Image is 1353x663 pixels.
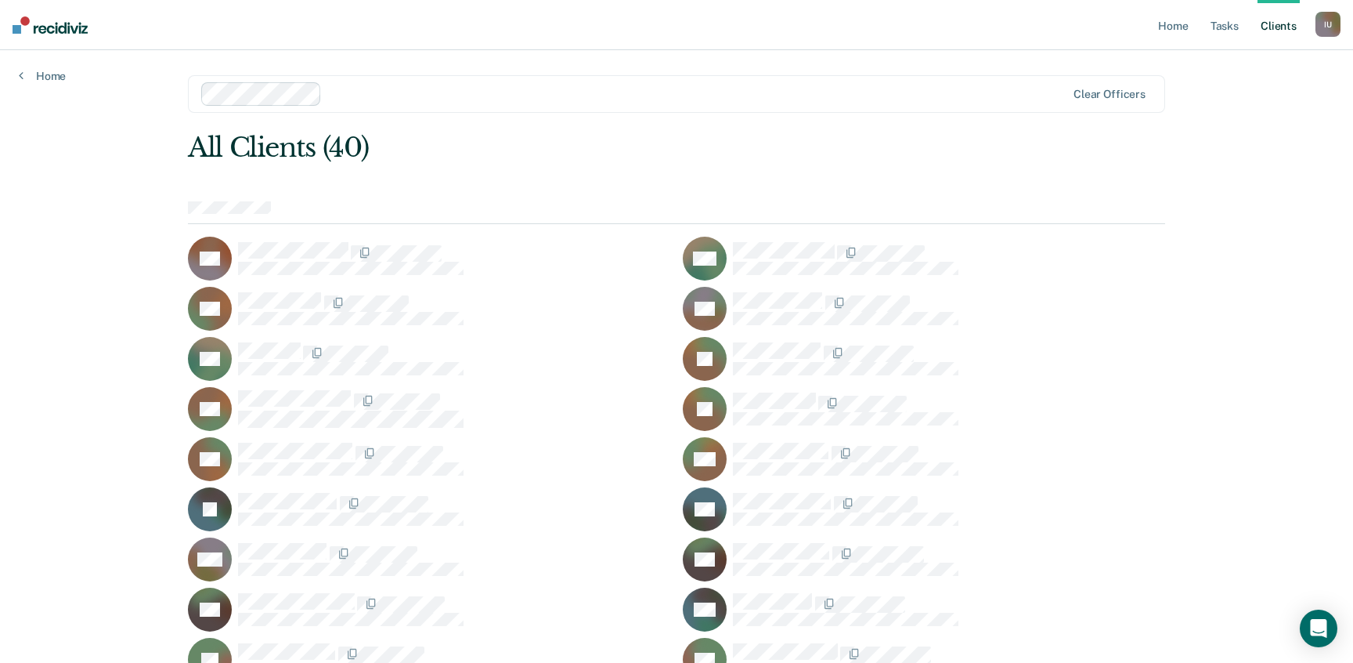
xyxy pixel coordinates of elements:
[188,132,969,164] div: All Clients (40)
[1315,12,1340,37] div: I U
[19,69,66,83] a: Home
[13,16,88,34] img: Recidiviz
[1315,12,1340,37] button: IU
[1073,88,1146,101] div: Clear officers
[1300,610,1337,647] div: Open Intercom Messenger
